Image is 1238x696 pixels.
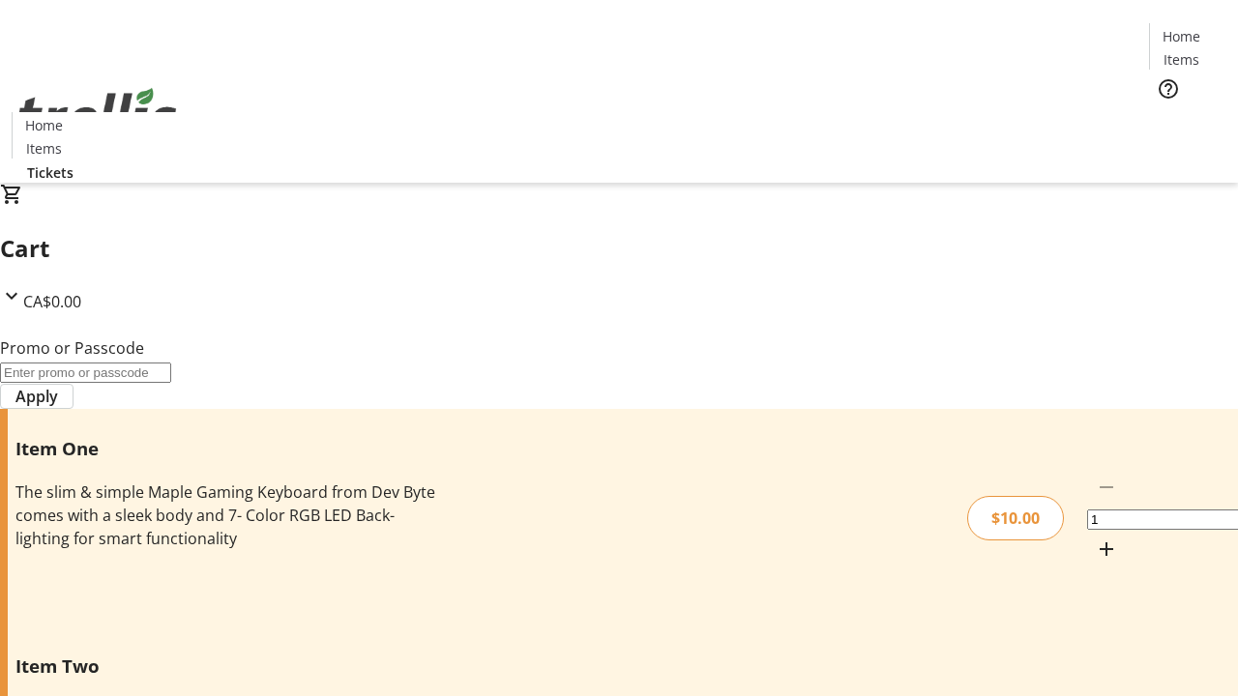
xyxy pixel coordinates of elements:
[26,138,62,159] span: Items
[23,291,81,312] span: CA$0.00
[1163,26,1200,46] span: Home
[1164,49,1199,70] span: Items
[15,480,438,550] div: The slim & simple Maple Gaming Keyboard from Dev Byte comes with a sleek body and 7- Color RGB LE...
[1164,112,1211,132] span: Tickets
[1149,112,1226,132] a: Tickets
[15,385,58,408] span: Apply
[1150,49,1212,70] a: Items
[27,162,74,183] span: Tickets
[13,138,74,159] a: Items
[25,115,63,135] span: Home
[1149,70,1188,108] button: Help
[15,652,438,680] h3: Item Two
[1087,530,1126,568] button: Increment by one
[12,67,184,163] img: Orient E2E Organization 62PuBA5FJd's Logo
[967,496,1064,540] div: $10.00
[13,115,74,135] a: Home
[12,162,89,183] a: Tickets
[15,435,438,462] h3: Item One
[1150,26,1212,46] a: Home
